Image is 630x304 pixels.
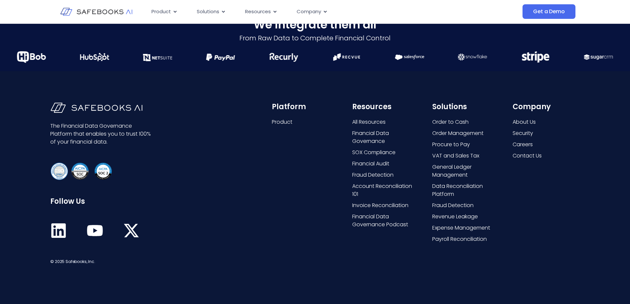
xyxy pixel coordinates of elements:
[63,53,126,63] div: 9 / 21
[513,129,580,137] a: Security
[432,201,474,209] span: Fraud Detection
[513,129,533,137] span: Security
[352,160,419,168] a: Financial Audit
[50,259,95,264] span: © 2025 Safebooks, Inc.
[432,163,499,179] a: General Ledger Management
[432,118,469,126] span: Order to Cash
[521,51,550,63] img: Financial Data Governance 22
[513,118,580,126] a: About Us
[378,51,441,65] div: 14 / 21
[432,213,499,221] a: Revenue Leakage
[513,152,542,160] span: Contact Us
[352,118,386,126] span: All Resources
[432,141,470,149] span: Procure to Pay
[146,5,456,18] div: Menu Toggle
[432,129,483,137] span: Order Management
[441,51,504,65] div: 15 / 21
[332,51,361,63] img: Financial Data Governance 19
[352,149,419,156] a: SOX Compliance
[146,5,456,18] nav: Menu
[432,129,499,137] a: Order Management
[352,129,419,145] a: Financial Data Governance
[458,51,487,63] img: Financial Data Governance 21
[432,235,499,243] a: Payroll Reconciliation
[126,51,189,65] div: 10 / 21
[395,51,424,63] img: Financial Data Governance 20
[432,201,499,209] a: Fraud Detection
[432,141,499,149] a: Procure to Pay
[432,152,499,160] a: VAT and Sales Tax
[50,197,153,206] h6: Follow Us
[17,51,46,63] img: Financial Data Governance 14
[315,51,378,65] div: 13 / 21
[269,51,298,63] img: Financial Data Governance 18
[352,103,419,111] h6: Resources
[432,235,487,243] span: Payroll Reconciliation
[151,8,171,16] span: Product
[272,103,339,111] h6: Platform
[513,141,580,149] a: Careers
[513,118,536,126] span: About Us
[206,51,235,63] img: Financial Data Governance 17
[252,51,315,65] div: 12 / 21
[504,51,567,65] div: 16 / 21
[432,213,478,221] span: Revenue Leakage
[432,103,499,111] h6: Solutions
[523,4,575,19] a: Get a Demo
[189,51,252,65] div: 11 / 21
[352,171,394,179] span: Fraud Detection
[352,118,419,126] a: All Resources
[352,171,419,179] a: Fraud Detection
[352,149,396,156] span: SOX Compliance
[352,160,389,168] span: Financial Audit
[432,182,499,198] a: Data Reconciliation Platform
[432,152,479,160] span: VAT and Sales Tax
[272,118,339,126] a: Product
[513,103,580,111] h6: Company
[513,141,533,149] span: Careers
[197,8,219,16] span: Solutions
[533,8,565,15] span: Get a Demo
[584,54,613,60] img: Financial Data Governance 23
[432,224,499,232] a: Expense Management
[513,152,580,160] a: Contact Us
[432,224,490,232] span: Expense Management
[272,118,292,126] span: Product
[297,8,321,16] span: Company
[352,201,419,209] a: Invoice Reconciliation
[50,122,153,146] p: The Financial Data Governance Platform that enables you to trust 100% of your financial data.
[245,8,271,16] span: Resources
[432,118,499,126] a: Order to Cash
[352,201,408,209] span: Invoice Reconciliation
[80,53,109,61] img: Financial Data Governance 15
[352,182,419,198] a: Account Reconciliation 101
[143,51,172,63] img: Financial Data Governance 16
[352,213,419,229] a: Financial Data Governance Podcast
